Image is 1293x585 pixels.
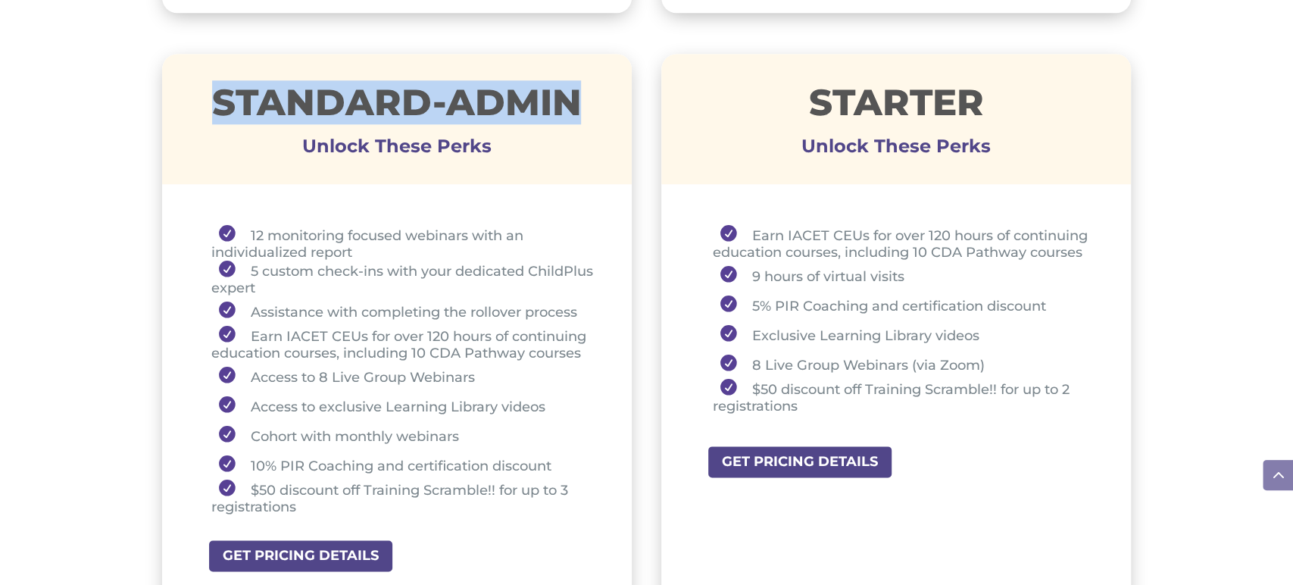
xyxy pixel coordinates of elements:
[211,326,595,361] li: Earn IACET CEUs for over 120 hours of continuing education courses, including 10 CDA Pathway courses
[211,296,595,326] li: Assistance with completing the rollover process
[162,146,632,154] h3: Unlock These Perks
[713,290,1094,320] li: 5% PIR Coaching and certification discount
[211,361,595,391] li: Access to 8 Live Group Webinars
[713,349,1094,379] li: 8 Live Group Webinars (via Zoom)
[713,225,1094,261] li: Earn IACET CEUs for over 120 hours of continuing education courses, including 10 CDA Pathway courses
[707,445,893,479] a: GET PRICING DETAILS
[661,84,1132,128] h1: STARTER
[211,261,595,296] li: 5 custom check-ins with your dedicated ChildPlus expert
[208,539,394,573] a: GET PRICING DETAILS
[713,320,1094,349] li: Exclusive Learning Library videos
[211,391,595,421] li: Access to exclusive Learning Library videos
[713,379,1094,415] li: $50 discount off Training Scramble!! for up to 2 registrations
[211,421,595,450] li: Cohort with monthly webinars
[713,261,1094,290] li: 9 hours of virtual visits
[661,146,1132,154] h3: Unlock These Perks
[211,450,595,480] li: 10% PIR Coaching and certification discount
[211,225,595,261] li: 12 monitoring focused webinars with an individualized report
[162,84,632,128] h1: STANDARD-ADMIN
[211,480,595,515] li: $50 discount off Training Scramble!! for up to 3 registrations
